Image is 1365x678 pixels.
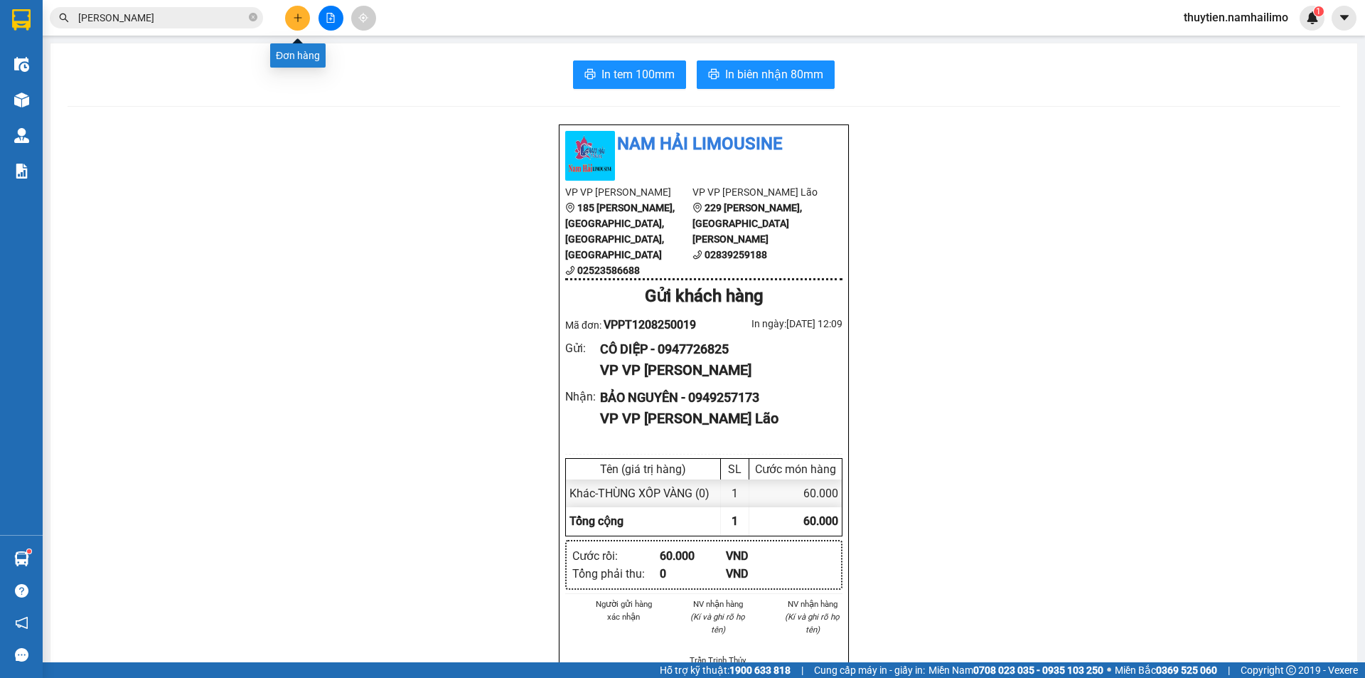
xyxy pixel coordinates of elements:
[565,184,692,200] li: VP VP [PERSON_NAME]
[726,565,792,583] div: VND
[601,65,675,83] span: In tem 100mm
[692,250,702,260] span: phone
[12,63,126,83] div: 0947726825
[814,662,925,678] span: Cung cấp máy in - giấy in:
[565,339,600,357] div: Gửi :
[973,664,1103,676] strong: 0708 023 035 - 0935 103 250
[594,598,654,623] li: Người gửi hàng xác nhận
[14,164,29,179] img: solution-icon
[600,359,831,381] div: VP VP [PERSON_NAME]
[27,549,31,553] sup: 1
[749,480,842,507] div: 60.000
[1156,664,1217,676] strong: 0369 525 060
[697,60,835,89] button: printerIn biên nhận 80mm
[249,11,257,25] span: close-circle
[660,547,726,565] div: 60.000
[692,184,820,200] li: VP VP [PERSON_NAME] Lão
[326,13,336,23] span: file-add
[569,462,717,476] div: Tên (giá trị hàng)
[565,316,704,334] div: Mã đơn:
[1107,667,1111,673] span: ⚪️
[565,131,615,181] img: logo.jpg
[577,265,640,276] b: 02523586688
[692,203,702,213] span: environment
[600,339,831,359] div: CÔ DIỆP - 0947726825
[78,10,246,26] input: Tìm tên, số ĐT hoặc mã đơn
[692,202,802,245] b: 229 [PERSON_NAME], [GEOGRAPHIC_DATA][PERSON_NAME]
[928,662,1103,678] span: Miền Nam
[705,249,767,260] b: 02839259188
[565,131,842,158] li: Nam Hải Limousine
[572,547,660,565] div: Cước rồi :
[285,6,310,31] button: plus
[569,514,623,528] span: Tổng cộng
[690,612,745,635] i: (Kí và ghi rõ họ tên)
[136,46,250,63] div: [PERSON_NAME]
[59,13,69,23] span: search
[729,664,791,676] strong: 1900 633 818
[600,408,831,430] div: VP VP [PERSON_NAME] Lão
[782,598,842,610] li: NV nhận hàng
[572,565,660,583] div: Tổng phải thu :
[249,13,257,21] span: close-circle
[1115,662,1217,678] span: Miền Bắc
[11,92,128,109] div: 60.000
[351,6,376,31] button: aim
[732,514,738,528] span: 1
[136,14,170,28] span: Nhận:
[1306,11,1319,24] img: icon-new-feature
[724,462,745,476] div: SL
[584,68,596,82] span: printer
[1316,6,1321,16] span: 1
[12,14,34,28] span: Gửi:
[721,480,749,507] div: 1
[15,616,28,630] span: notification
[15,648,28,662] span: message
[136,12,250,46] div: VP [PERSON_NAME]
[15,584,28,598] span: question-circle
[801,662,803,678] span: |
[725,65,823,83] span: In biên nhận 80mm
[688,598,749,610] li: NV nhận hàng
[565,202,675,260] b: 185 [PERSON_NAME], [GEOGRAPHIC_DATA], [GEOGRAPHIC_DATA], [GEOGRAPHIC_DATA]
[14,92,29,107] img: warehouse-icon
[14,57,29,72] img: warehouse-icon
[660,662,791,678] span: Hỗ trợ kỹ thuật:
[604,318,696,332] span: VPPT1208250019
[726,547,792,565] div: VND
[565,203,575,213] span: environment
[12,46,126,63] div: CÔ DIỆP
[1286,665,1296,675] span: copyright
[660,565,726,583] div: 0
[569,487,710,500] span: Khác - THÙNG XỐP VÀNG (0)
[1332,6,1356,31] button: caret-down
[1338,11,1351,24] span: caret-down
[600,388,831,408] div: BẢO NGUYÊN - 0949257173
[1314,6,1324,16] sup: 1
[803,514,838,528] span: 60.000
[14,128,29,143] img: warehouse-icon
[753,462,838,476] div: Cước món hàng
[11,93,33,108] span: CR :
[358,13,368,23] span: aim
[318,6,343,31] button: file-add
[12,9,31,31] img: logo-vxr
[565,388,600,406] div: Nhận :
[708,68,719,82] span: printer
[573,60,686,89] button: printerIn tem 100mm
[14,551,29,566] img: warehouse-icon
[704,316,842,332] div: In ngày: [DATE] 12:09
[12,12,126,46] div: VP [PERSON_NAME]
[565,265,575,275] span: phone
[293,13,303,23] span: plus
[1172,9,1300,26] span: thuytien.namhailimo
[136,63,250,83] div: 0949257173
[785,612,840,635] i: (Kí và ghi rõ họ tên)
[1228,662,1230,678] span: |
[565,283,842,310] div: Gửi khách hàng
